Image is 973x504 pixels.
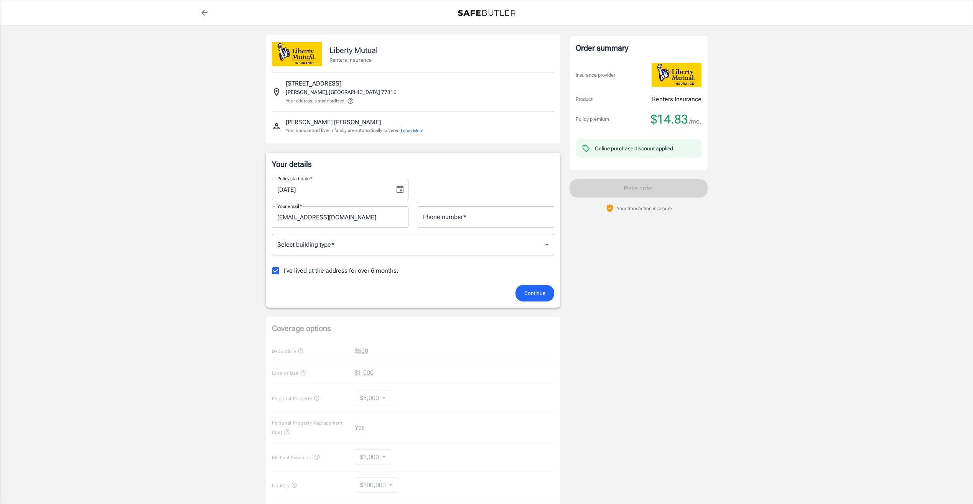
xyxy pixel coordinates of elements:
[689,116,701,127] span: /mo.
[515,285,554,301] button: Continue
[286,88,397,96] p: [PERSON_NAME] , [GEOGRAPHIC_DATA] 77316
[418,206,554,228] input: Enter number
[576,71,615,79] p: Insurance provider
[329,44,378,56] p: Liberty Mutual
[458,10,515,16] img: Back to quotes
[576,96,593,103] p: Product
[286,118,381,127] p: [PERSON_NAME] [PERSON_NAME]
[272,122,281,131] svg: Insured person
[651,112,688,127] span: $14.83
[286,127,423,134] p: Your spouse and live-in family are automatically covered.
[272,206,408,228] input: Enter email
[576,42,701,54] div: Order summary
[272,87,281,97] svg: Insured address
[197,5,212,20] a: back to quotes
[652,63,701,87] img: Liberty Mutual
[286,79,341,88] p: [STREET_ADDRESS]
[524,288,545,298] span: Continue
[595,145,675,152] div: Online purchase discount applied.
[272,42,322,66] img: Liberty Mutual
[286,97,346,104] p: Your address is standardized.
[277,175,313,182] label: Policy start date
[401,127,423,134] button: Learn More
[617,205,672,212] p: Your transaction is secure
[272,159,554,170] p: Your details
[277,203,302,209] label: Your email
[284,266,398,275] span: I've lived at the address for over 6 months.
[576,115,609,123] p: Policy premium
[329,56,378,64] p: Renters Insurance
[392,182,408,197] button: Choose date, selected date is Sep 29, 2025
[652,95,701,104] p: Renters Insurance
[272,179,389,200] input: MM/DD/YYYY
